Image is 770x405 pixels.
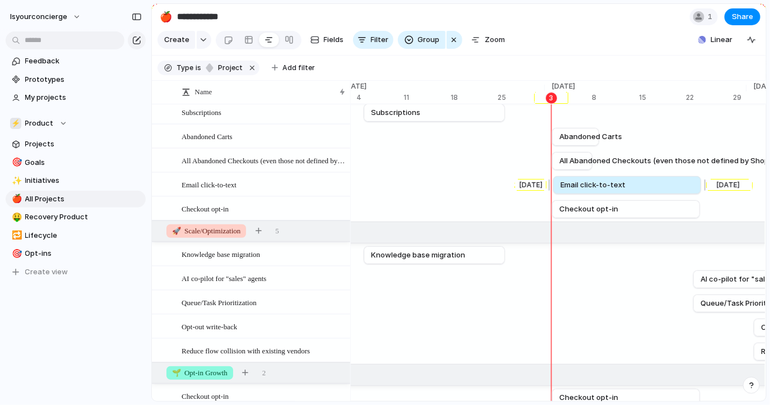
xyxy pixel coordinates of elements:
[371,34,389,45] span: Filter
[733,93,746,103] div: 29
[164,34,189,45] span: Create
[708,11,716,22] span: 1
[182,271,266,284] span: AI co-pilot for "sales" agents
[265,60,322,76] button: Add filter
[182,247,260,260] span: Knowledge base migration
[182,296,257,309] span: Queue/Task Prioritization
[6,154,146,171] a: 🎯Goals
[6,191,146,208] a: 🍎All Projects
[25,118,54,129] span: Product
[25,266,68,278] span: Create view
[12,192,20,205] div: 🍎
[498,93,545,103] div: 25
[12,211,20,224] div: 🤑
[182,202,229,215] span: Checkout opt-in
[545,81,582,92] span: [DATE]
[6,245,146,262] a: 🎯Opt-ins
[202,62,245,74] button: project
[10,230,21,241] button: 🔁
[707,180,753,191] div: [DATE]
[10,118,21,129] div: ⚡
[262,367,266,379] span: 2
[6,89,146,106] a: My projects
[275,225,279,237] span: 5
[25,211,142,223] span: Recovery Product
[6,136,146,153] a: Projects
[711,34,732,45] span: Linear
[559,153,585,169] a: All Abandoned Checkouts (even those not defined by Shopify)
[12,156,20,169] div: 🎯
[6,53,146,70] a: Feedback
[559,392,618,403] span: Checkout opt-in
[25,248,142,259] span: Opt-ins
[182,389,229,402] span: Checkout opt-in
[371,250,465,261] span: Knowledge base migration
[485,34,505,45] span: Zoom
[732,11,753,22] span: Share
[353,31,393,49] button: Filter
[25,194,142,205] span: All Projects
[306,31,349,49] button: Fields
[559,201,693,218] a: Checkout opt-in
[10,175,21,186] button: ✨
[172,369,181,377] span: 🌱
[160,9,172,24] div: 🍎
[6,71,146,88] a: Prototypes
[6,115,146,132] button: ⚡Product
[10,211,21,223] button: 🤑
[371,107,420,118] span: Subscriptions
[356,93,403,103] div: 4
[398,31,446,49] button: Group
[467,31,509,49] button: Zoom
[515,180,546,191] div: [DATE]
[560,180,625,191] span: Email click-to-text
[336,81,373,92] span: [DATE]
[6,209,146,225] a: 🤑Recovery Product
[25,74,142,85] span: Prototypes
[694,31,737,48] button: Linear
[371,247,498,264] a: Knowledge base migration
[182,154,346,167] span: All Abandoned Checkouts (even those not defined by Shopify)
[182,178,236,191] span: Email click-to-text
[215,63,243,73] span: project
[12,174,20,187] div: ✨
[157,31,195,49] button: Create
[545,93,592,103] div: 1
[6,227,146,244] a: 🔁Lifecycle
[182,344,310,357] span: Reduce flow collision with existing vendors
[182,320,237,333] span: Opt-out write-back
[10,11,67,22] span: isyourconcierge
[686,93,733,103] div: 22
[559,128,592,145] a: Abandoned Carts
[725,8,760,25] button: Share
[25,230,142,241] span: Lifecycle
[6,172,146,189] a: ✨Initiatives
[418,34,440,45] span: Group
[172,367,228,379] span: Opt-in Growth
[157,8,175,26] button: 🍎
[195,86,212,98] span: Name
[559,204,618,215] span: Checkout opt-in
[6,264,146,280] button: Create view
[639,93,686,103] div: 15
[546,93,557,104] div: 3
[12,229,20,242] div: 🔁
[559,131,622,142] span: Abandoned Carts
[371,104,498,121] a: Subscriptions
[10,157,21,168] button: 🎯
[25,139,142,150] span: Projects
[560,177,694,194] a: Email click-to-text
[172,227,181,235] span: 🚀
[25,157,142,168] span: Goals
[182,130,233,142] span: Abandoned Carts
[10,194,21,205] button: 🍎
[324,34,344,45] span: Fields
[25,175,142,186] span: Initiatives
[25,92,142,103] span: My projects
